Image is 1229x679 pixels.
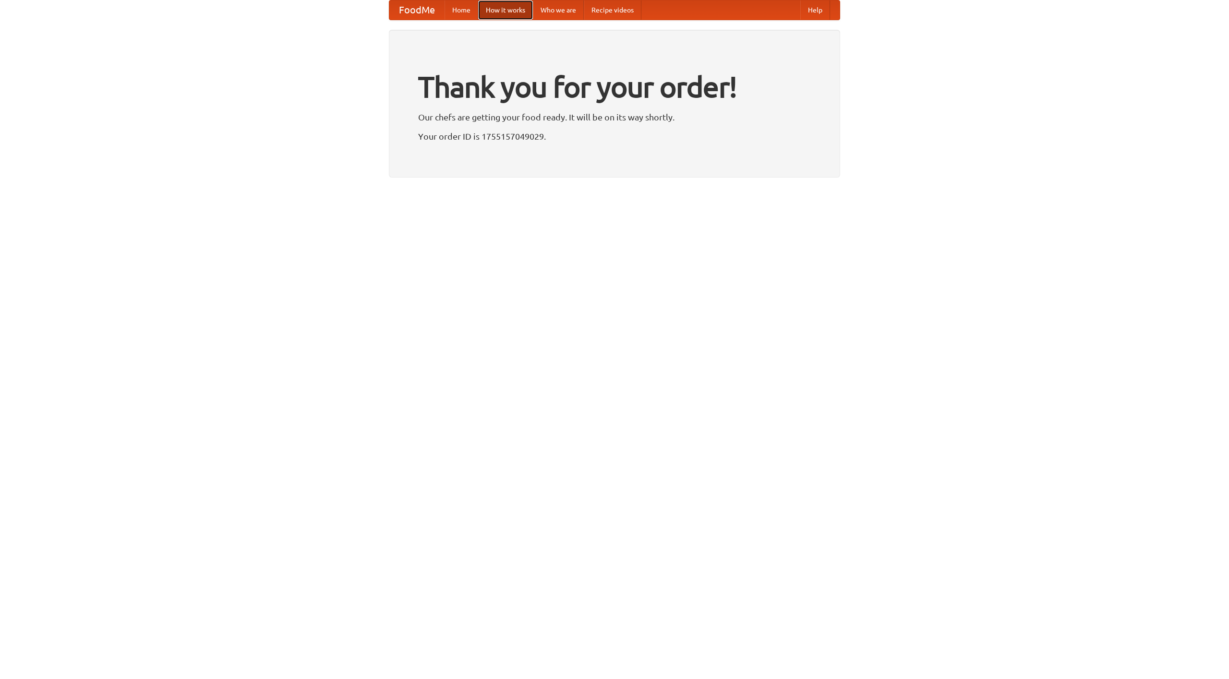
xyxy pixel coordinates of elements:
[418,64,811,110] h1: Thank you for your order!
[418,129,811,143] p: Your order ID is 1755157049029.
[445,0,478,20] a: Home
[584,0,641,20] a: Recipe videos
[478,0,533,20] a: How it works
[418,110,811,124] p: Our chefs are getting your food ready. It will be on its way shortly.
[533,0,584,20] a: Who we are
[389,0,445,20] a: FoodMe
[800,0,830,20] a: Help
